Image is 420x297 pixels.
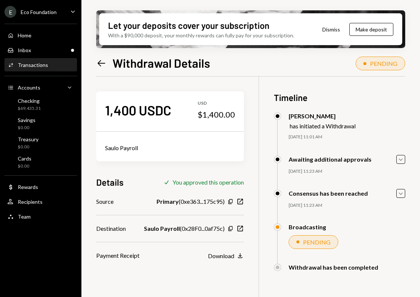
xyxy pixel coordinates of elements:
[289,134,406,140] div: [DATE] 11:01 AM
[157,197,179,206] b: Primary
[108,31,294,39] div: With a $90,000 deposit, your monthly rewards can fully pay for your subscription.
[18,163,31,169] div: $0.00
[289,223,326,230] div: Broadcasting
[4,180,77,193] a: Rewards
[18,47,31,53] div: Inbox
[18,184,38,190] div: Rewards
[289,190,368,197] div: Consensus has been reached
[18,84,40,91] div: Accounts
[198,109,235,120] div: $1,400.00
[96,224,126,233] div: Destination
[18,105,41,112] div: $69,435.31
[108,19,269,31] div: Let your deposits cover your subscription
[4,195,77,208] a: Recipients
[4,28,77,42] a: Home
[4,134,77,152] a: Treasury$0.00
[18,213,31,220] div: Team
[18,62,48,68] div: Transactions
[157,197,225,206] div: ( 0xe363...175c95 )
[18,199,43,205] div: Recipients
[96,197,114,206] div: Source
[18,136,38,142] div: Treasury
[172,179,244,186] div: You approved this operation
[4,115,77,132] a: Savings$0.00
[144,224,225,233] div: ( 0x28F0...0af75c )
[208,252,234,259] div: Download
[112,55,210,70] h1: Withdrawal Details
[290,122,356,129] div: has initiated a Withdrawal
[4,153,77,171] a: Cards$0.00
[198,100,235,107] div: USD
[289,264,378,271] div: Withdrawal has been completed
[370,60,397,67] div: PENDING
[96,251,140,260] div: Payment Receipt
[18,144,38,150] div: $0.00
[21,9,57,15] div: Eco Foundation
[4,95,77,113] a: Checking$69,435.31
[313,21,349,38] button: Dismiss
[18,155,31,162] div: Cards
[4,81,77,94] a: Accounts
[303,239,330,246] div: PENDING
[144,224,180,233] b: Saulo Payroll
[18,117,36,123] div: Savings
[18,32,31,38] div: Home
[274,91,406,104] h3: Timeline
[4,6,16,18] div: E
[105,144,235,152] div: Saulo Payroll
[18,125,36,131] div: $0.00
[349,23,393,36] button: Make deposit
[289,112,356,119] div: [PERSON_NAME]
[96,176,124,188] h3: Details
[4,58,77,71] a: Transactions
[4,43,77,57] a: Inbox
[105,102,171,118] div: 1,400 USDC
[208,252,244,260] button: Download
[18,98,41,104] div: Checking
[289,168,406,175] div: [DATE] 11:23 AM
[289,156,372,163] div: Awaiting additional approvals
[4,210,77,223] a: Team
[289,202,406,209] div: [DATE] 11:23 AM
